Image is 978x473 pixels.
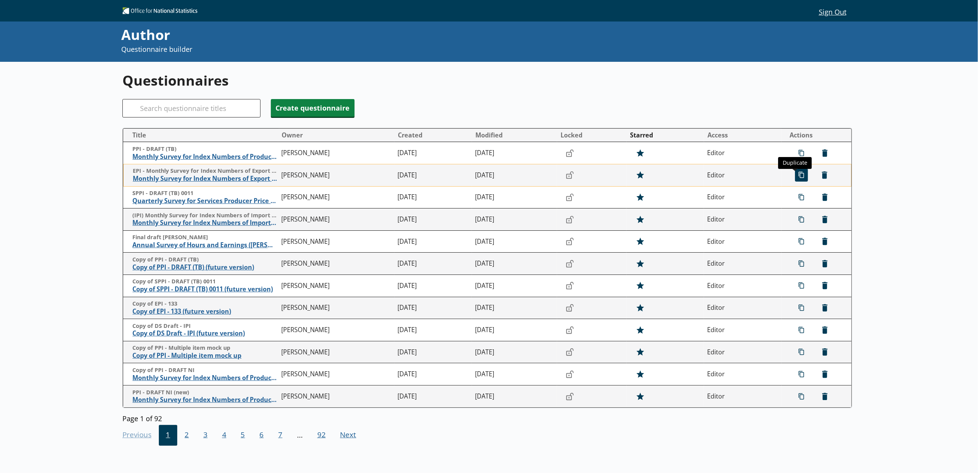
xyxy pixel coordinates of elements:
span: PPI - DRAFT NI (new) [132,389,277,396]
button: Star [632,212,648,227]
span: Copy of SPPI - DRAFT (TB) 0011 (future version) [132,285,277,293]
button: Title [126,129,278,141]
span: EPI - Monthly Survey for Index Numbers of Export Prices - Price Quotation Retur [133,167,278,175]
td: Editor [704,319,782,341]
span: Copy of EPI - 133 [132,300,277,308]
td: Editor [704,164,782,187]
td: [DATE] [394,297,472,319]
span: Monthly Survey for Index Numbers of Producer Prices - Price Quotation Return [132,153,277,161]
td: [DATE] [394,341,472,363]
span: Copy of DS Draft - IPI (future version) [132,329,277,337]
button: Star [632,256,648,271]
span: 5 [234,425,252,446]
td: [PERSON_NAME] [278,319,394,341]
button: 1 [159,425,178,446]
td: [PERSON_NAME] [278,164,394,187]
span: Copy of PPI - DRAFT (TB) [132,256,277,263]
button: 6 [252,425,271,446]
td: [DATE] [394,275,472,297]
span: Copy of PPI - Multiple item mock up [132,344,277,352]
button: Star [632,190,648,205]
td: [PERSON_NAME] [278,341,394,363]
span: 4 [215,425,234,446]
button: Owner [279,129,394,141]
td: [DATE] [394,363,472,385]
span: Copy of DS Draft - IPI [132,322,277,330]
button: Lock [562,191,577,204]
td: [PERSON_NAME] [278,363,394,385]
button: 7 [271,425,290,446]
button: Starred [627,129,704,141]
td: [DATE] [472,208,557,231]
span: Copy of PPI - DRAFT NI [132,367,277,374]
button: Star [632,278,648,293]
td: Editor [704,208,782,231]
td: [DATE] [394,208,472,231]
button: Lock [562,301,577,314]
td: [PERSON_NAME] [278,253,394,275]
li: ... [290,425,310,446]
span: Monthly Survey for Index Numbers of Export Prices - Price Quotation Return [133,175,278,183]
span: Final draft [PERSON_NAME] [132,234,277,241]
div: Page 1 of 92 [122,412,853,423]
td: Editor [704,385,782,408]
td: [DATE] [472,253,557,275]
button: Access [704,129,781,141]
p: Questionnaire builder [121,45,661,54]
button: Star [632,322,648,337]
td: [DATE] [394,164,472,187]
td: [DATE] [472,297,557,319]
div: Author [121,25,661,45]
button: Modified [472,129,557,141]
button: Locked [557,129,627,141]
button: Lock [562,169,577,182]
td: Editor [704,230,782,253]
td: [PERSON_NAME] [278,385,394,408]
td: [DATE] [472,164,557,187]
h1: Questionnaires [122,71,853,90]
button: Lock [562,257,577,270]
button: Lock [562,390,577,403]
span: Quarterly Survey for Services Producer Price Indices [132,197,277,205]
span: Copy of EPI - 133 (future version) [132,308,277,316]
button: 3 [196,425,215,446]
td: [DATE] [472,319,557,341]
span: Monthly Survey for Index Numbers of Import Prices - Price Quotation Return [132,219,277,227]
button: Star [632,301,648,315]
td: Editor [704,275,782,297]
td: [DATE] [394,142,472,164]
span: Monthly Survey for Index Numbers of Producer Prices - Price Quotation Return [132,396,277,404]
td: Editor [704,297,782,319]
button: Star [632,389,648,404]
td: [DATE] [472,230,557,253]
button: Next [333,425,364,446]
td: [DATE] [472,385,557,408]
td: [DATE] [472,363,557,385]
button: Star [632,345,648,359]
td: [DATE] [472,186,557,208]
button: Star [632,234,648,249]
td: [PERSON_NAME] [278,186,394,208]
button: Create questionnaire [271,99,355,117]
button: Star [632,168,648,182]
span: Copy of PPI - Multiple item mock up [132,352,277,360]
td: [DATE] [394,385,472,408]
button: Lock [562,279,577,292]
button: Lock [562,346,577,359]
button: 92 [310,425,333,446]
td: [PERSON_NAME] [278,297,394,319]
td: [DATE] [472,142,557,164]
button: Star [632,146,648,160]
span: Annual Survey of Hours and Earnings ([PERSON_NAME]) [132,241,277,249]
button: 2 [177,425,196,446]
td: [DATE] [472,341,557,363]
span: Monthly Survey for Index Numbers of Producer Prices - Price Quotation Return [132,374,277,382]
button: Lock [562,235,577,248]
td: [PERSON_NAME] [278,275,394,297]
